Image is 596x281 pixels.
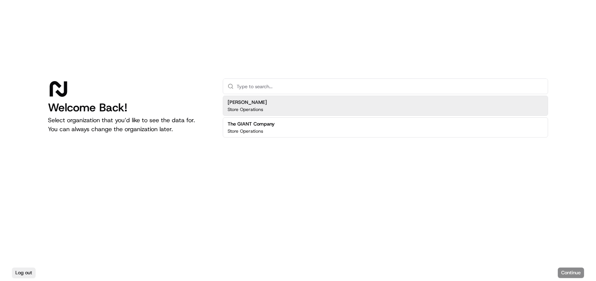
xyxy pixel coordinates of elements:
h1: Welcome Back! [48,101,211,114]
h2: The GIANT Company [228,121,275,127]
button: Log out [12,268,36,278]
div: Suggestions [223,94,548,139]
h2: [PERSON_NAME] [228,99,267,106]
p: Select organization that you’d like to see the data for. You can always change the organization l... [48,116,211,134]
p: Store Operations [228,128,263,134]
input: Type to search... [237,79,543,94]
p: Store Operations [228,106,263,112]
